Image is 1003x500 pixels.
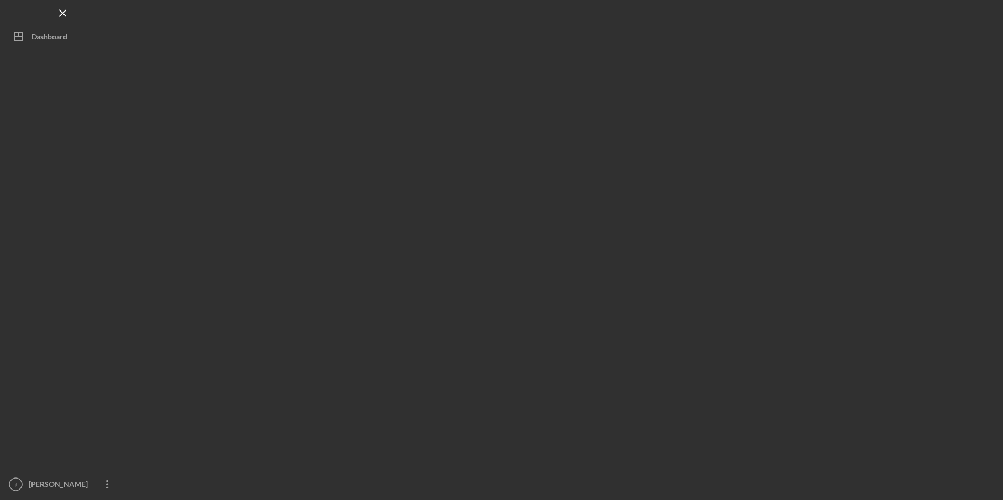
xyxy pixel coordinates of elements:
[31,26,67,50] div: Dashboard
[26,474,94,497] div: [PERSON_NAME]
[14,482,17,487] text: jl
[5,26,121,47] button: Dashboard
[5,474,121,495] button: jl[PERSON_NAME]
